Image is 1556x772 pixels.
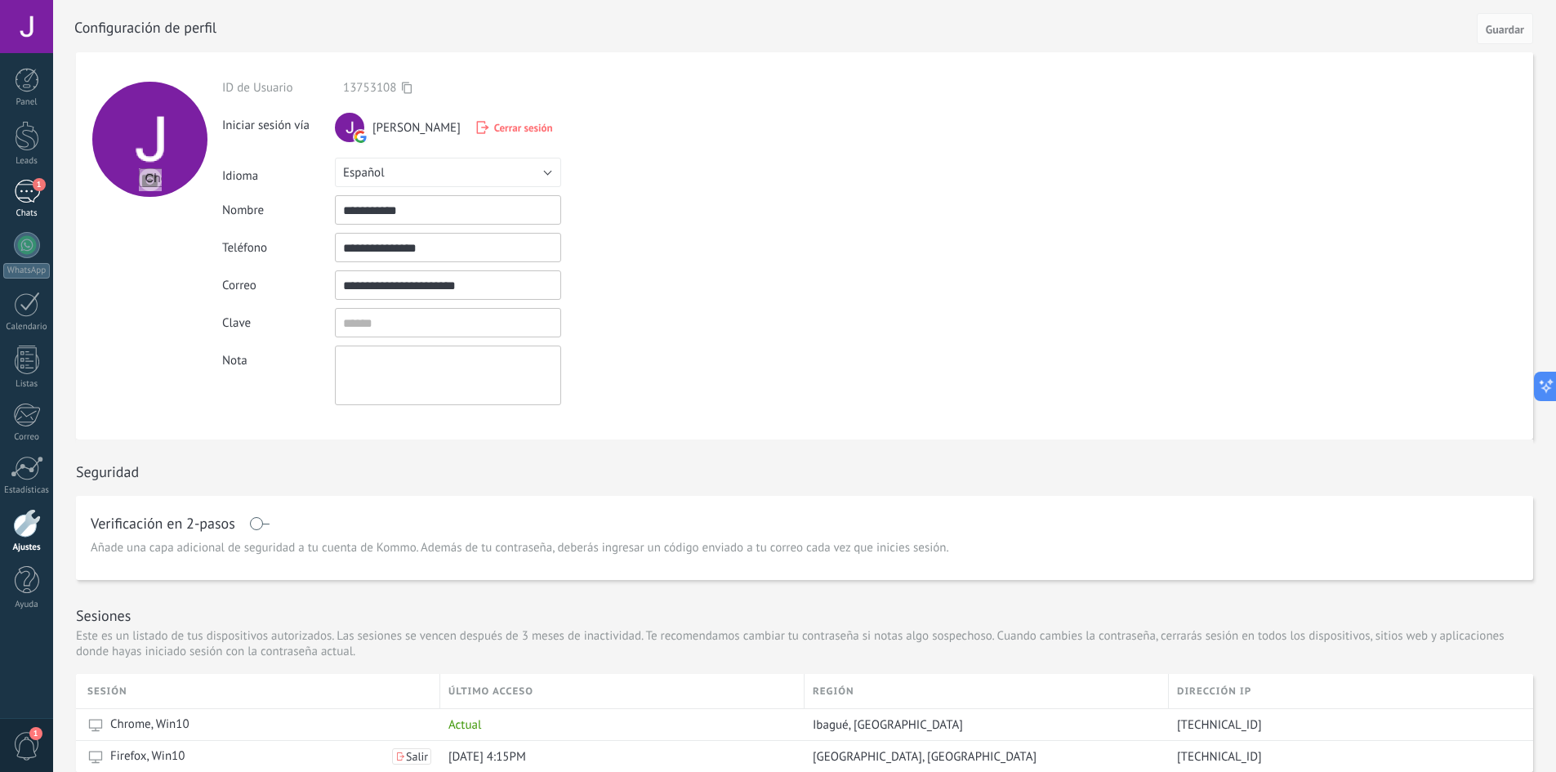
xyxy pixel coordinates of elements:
[1169,674,1533,708] div: Dirección IP
[222,315,335,331] div: Clave
[494,121,553,135] span: Cerrar sesión
[448,717,481,733] span: Actual
[3,542,51,553] div: Ajustes
[33,178,46,191] span: 1
[3,97,51,108] div: Panel
[222,162,335,184] div: Idioma
[222,203,335,218] div: Nombre
[1486,24,1524,35] span: Guardar
[343,80,396,96] span: 13753108
[1177,749,1262,765] span: [TECHNICAL_ID]
[813,717,963,733] span: Ibagué, [GEOGRAPHIC_DATA]
[76,628,1533,659] p: Este es un listado de tus dispositivos autorizados. Las sesiones se vencen después de 3 meses de ...
[222,80,335,96] div: ID de Usuario
[3,379,51,390] div: Listas
[222,240,335,256] div: Teléfono
[222,278,335,293] div: Correo
[335,158,561,187] button: Español
[3,156,51,167] div: Leads
[1169,741,1521,772] div: 185.203.218.242
[440,674,804,708] div: último acceso
[29,727,42,740] span: 1
[222,346,335,368] div: Nota
[406,751,428,762] span: Salir
[91,540,949,556] span: Añade una capa adicional de seguridad a tu cuenta de Kommo. Además de tu contraseña, deberás ingr...
[3,208,51,219] div: Chats
[392,748,431,765] button: Salir
[3,322,51,332] div: Calendario
[3,432,51,443] div: Correo
[805,674,1168,708] div: Región
[3,263,50,279] div: WhatsApp
[805,741,1161,772] div: Miami, United States
[110,716,189,733] span: Chrome, Win10
[222,111,335,133] div: Iniciar sesión vía
[372,120,461,136] span: [PERSON_NAME]
[1477,13,1533,44] button: Guardar
[805,709,1161,740] div: Ibagué, Colombia
[3,600,51,610] div: Ayuda
[813,749,1037,765] span: [GEOGRAPHIC_DATA], [GEOGRAPHIC_DATA]
[343,165,385,181] span: Español
[448,749,526,765] span: [DATE] 4:15PM
[110,748,185,765] span: Firefox, Win10
[91,517,235,530] h1: Verificación en 2-pasos
[76,606,131,625] h1: Sesiones
[76,462,139,481] h1: Seguridad
[87,674,439,708] div: Sesión
[1169,709,1521,740] div: 186.112.114.75
[3,485,51,496] div: Estadísticas
[1177,717,1262,733] span: [TECHNICAL_ID]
